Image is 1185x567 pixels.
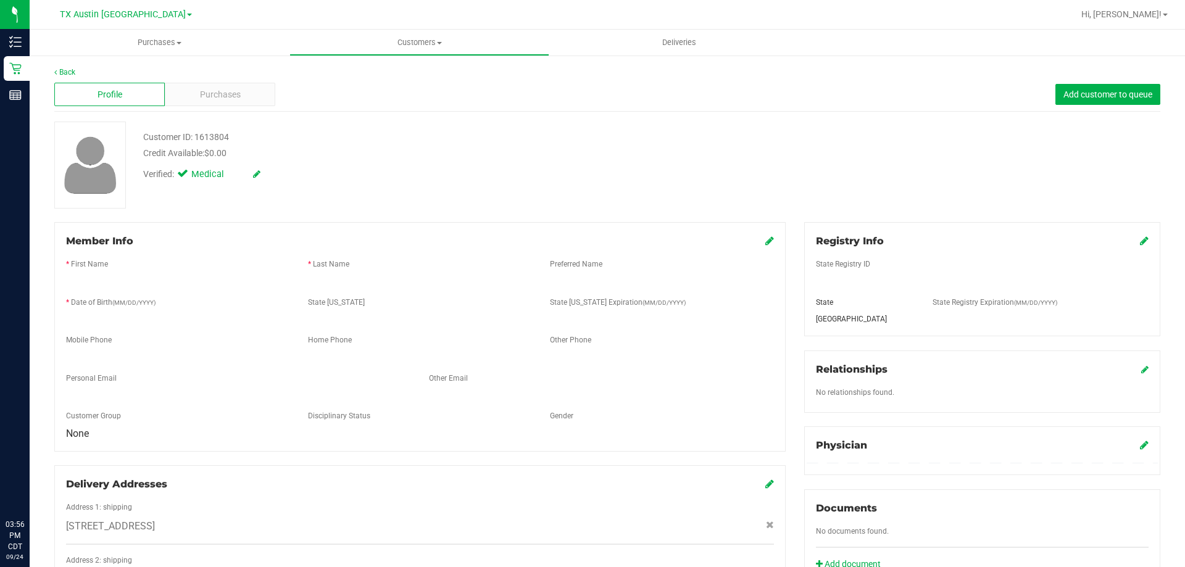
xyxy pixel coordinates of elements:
[550,334,591,346] label: Other Phone
[112,299,156,306] span: (MM/DD/YYYY)
[816,235,884,247] span: Registry Info
[308,410,370,421] label: Disciplinary Status
[1063,89,1152,99] span: Add customer to queue
[200,88,241,101] span: Purchases
[816,387,894,398] label: No relationships found.
[816,439,867,451] span: Physician
[308,334,352,346] label: Home Phone
[66,502,132,513] label: Address 1: shipping
[66,519,155,534] span: [STREET_ADDRESS]
[9,36,22,48] inline-svg: Inventory
[308,297,365,308] label: State [US_STATE]
[54,68,75,77] a: Back
[1081,9,1162,19] span: Hi, [PERSON_NAME]!
[143,147,687,160] div: Credit Available:
[1055,84,1160,105] button: Add customer to queue
[60,9,186,20] span: TX Austin [GEOGRAPHIC_DATA]
[816,363,888,375] span: Relationships
[6,552,24,561] p: 09/24
[807,297,924,308] div: State
[71,297,156,308] label: Date of Birth
[6,519,24,552] p: 03:56 PM CDT
[204,148,227,158] span: $0.00
[66,428,89,439] span: None
[30,37,289,48] span: Purchases
[191,168,241,181] span: Medical
[550,259,602,270] label: Preferred Name
[816,259,870,270] label: State Registry ID
[98,88,122,101] span: Profile
[642,299,686,306] span: (MM/DD/YYYY)
[12,468,49,505] iframe: Resource center
[550,410,573,421] label: Gender
[289,30,549,56] a: Customers
[66,235,133,247] span: Member Info
[550,297,686,308] label: State [US_STATE] Expiration
[143,168,260,181] div: Verified:
[9,62,22,75] inline-svg: Retail
[933,297,1057,308] label: State Registry Expiration
[816,527,889,536] span: No documents found.
[290,37,549,48] span: Customers
[9,89,22,101] inline-svg: Reports
[71,259,108,270] label: First Name
[143,131,229,144] div: Customer ID: 1613804
[646,37,713,48] span: Deliveries
[1014,299,1057,306] span: (MM/DD/YYYY)
[30,30,289,56] a: Purchases
[313,259,349,270] label: Last Name
[66,334,112,346] label: Mobile Phone
[807,313,924,325] div: [GEOGRAPHIC_DATA]
[549,30,809,56] a: Deliveries
[429,373,468,384] label: Other Email
[66,373,117,384] label: Personal Email
[816,502,877,514] span: Documents
[66,478,167,490] span: Delivery Addresses
[36,466,51,481] iframe: Resource center unread badge
[66,410,121,421] label: Customer Group
[58,133,123,197] img: user-icon.png
[66,555,132,566] label: Address 2: shipping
